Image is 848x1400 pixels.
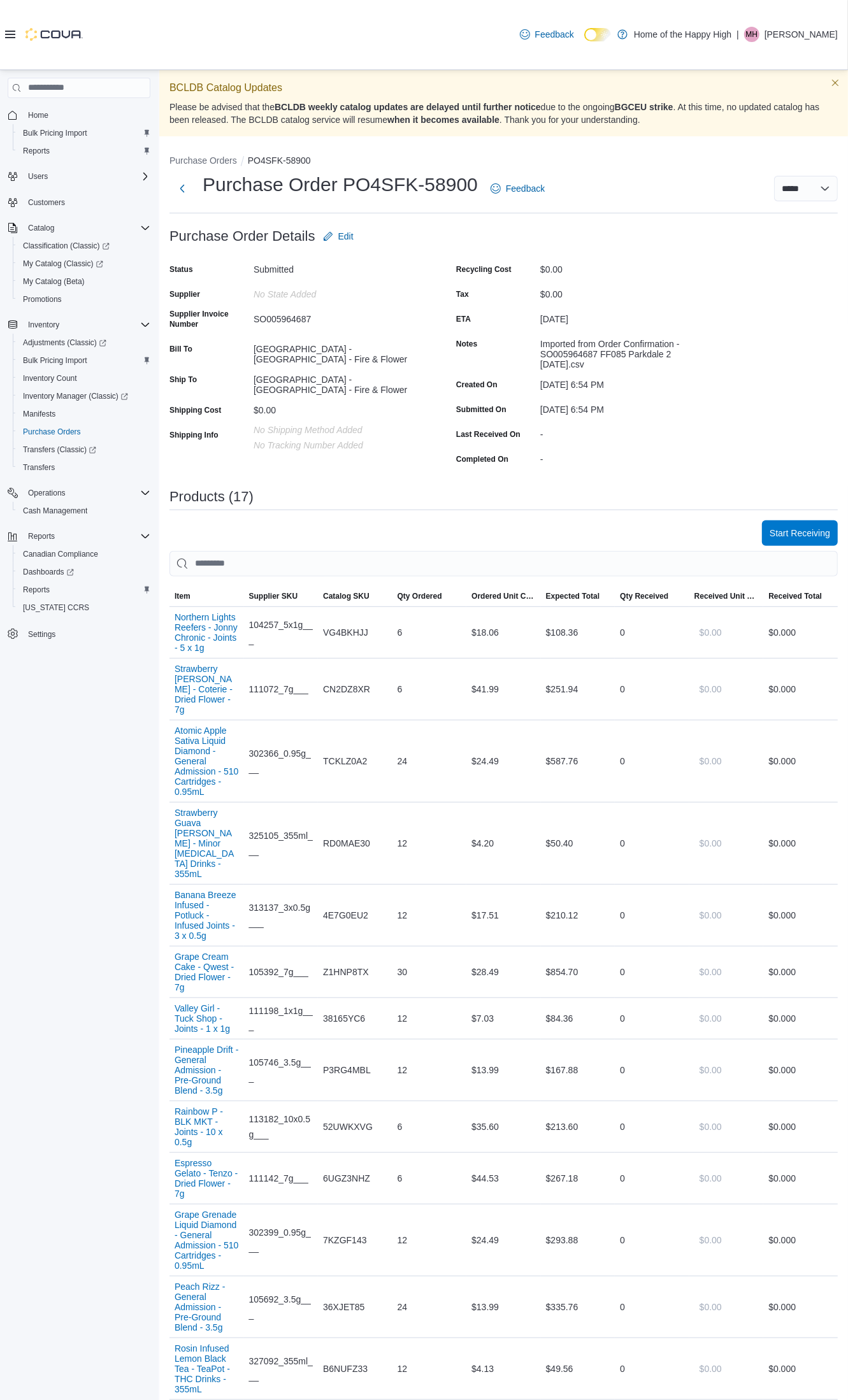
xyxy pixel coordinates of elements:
[746,27,758,42] span: MH
[169,176,195,201] button: Next
[700,1120,722,1133] span: $0.00
[23,445,96,455] span: Transfers (Classic)
[694,903,727,928] button: $0.00
[248,155,311,166] button: PO4SFK-58900
[541,1114,615,1139] div: $213.60
[23,317,64,332] button: Inventory
[392,1227,467,1253] div: 12
[323,1011,365,1026] span: 38165YC6
[3,193,155,211] button: Customers
[13,369,155,387] button: Inventory Count
[28,629,55,639] span: Settings
[694,1166,727,1191] button: $0.00
[23,485,150,501] span: Operations
[18,546,150,562] span: Canadian Compliance
[175,808,239,879] button: Strawberry Guava [PERSON_NAME] - Minor [MEDICAL_DATA] Drinks - 355mL
[13,290,155,308] button: Promotions
[615,1057,689,1083] div: 0
[456,289,469,299] label: Tax
[392,831,467,856] div: 12
[169,405,221,415] label: Shipping Cost
[254,284,424,299] div: No State added
[28,488,66,498] span: Operations
[23,391,128,401] span: Inventory Manager (Classic)
[392,959,467,985] div: 30
[323,754,367,769] span: TCKLZ0A2
[768,754,833,769] div: $0.00 0
[387,115,499,125] strong: when it becomes available
[169,430,219,440] label: Shipping Info
[765,27,838,42] p: [PERSON_NAME]
[175,1045,239,1096] button: Pineapple Drift - General Admission - Pre-Ground Blend - 3.5g
[466,903,541,928] div: $17.51
[540,259,711,275] div: $0.00
[540,424,711,439] div: -
[175,1158,239,1199] button: Espresso Gelato - Tenzo - Dried Flower - 7g
[620,591,668,601] span: Qty Received
[694,959,727,985] button: $0.00
[23,585,50,595] span: Reports
[18,600,94,615] a: [US_STATE] CCRS
[18,582,55,597] a: Reports
[541,676,615,702] div: $251.94
[541,748,615,774] div: $587.76
[318,224,359,249] button: Edit
[169,309,248,329] label: Supplier Invoice Number
[23,506,87,516] span: Cash Management
[8,101,150,676] nav: Complex example
[323,1119,373,1134] span: 52UWKXVG
[23,220,59,236] button: Catalog
[392,1166,467,1191] div: 6
[249,1225,313,1255] span: 302399_0.95g___
[689,586,764,606] button: Received Unit Cost
[23,294,62,304] span: Promotions
[694,591,759,601] span: Received Unit Cost
[323,1171,370,1186] span: 6UGZ3NHZ
[694,620,727,645] button: $0.00
[615,748,689,774] div: 0
[615,959,689,985] div: 0
[249,1003,313,1034] span: 111198_1x1g___
[254,309,424,324] div: SO005964687
[762,520,838,546] button: Start Receiving
[28,171,48,182] span: Users
[541,903,615,928] div: $210.12
[13,545,155,563] button: Canadian Compliance
[249,746,313,776] span: 302366_0.95g___
[768,964,833,980] div: $0.00 0
[541,1006,615,1031] div: $84.36
[23,241,110,251] span: Classification (Classic)
[254,339,424,364] div: [GEOGRAPHIC_DATA] - [GEOGRAPHIC_DATA] - Fire & Flower
[23,276,85,287] span: My Catalog (Beta)
[28,531,55,541] span: Reports
[13,563,155,581] a: Dashboards
[541,831,615,856] div: $50.40
[700,837,722,850] span: $0.00
[323,964,369,980] span: Z1HNP8TX
[23,169,53,184] button: Users
[456,429,521,439] label: Last Received On
[203,172,478,197] h1: Purchase Order PO4SFK-58900
[768,591,822,601] span: Received Total
[770,527,830,539] span: Start Receiving
[275,102,541,112] strong: BCLDB weekly catalog updates are delayed until further notice
[540,309,711,324] div: [DATE]
[323,625,368,640] span: VG4BKHJJ
[23,355,87,366] span: Bulk Pricing Import
[18,238,115,254] a: Classification (Classic)
[13,441,155,459] a: Transfers (Classic)
[23,603,89,613] span: [US_STATE] CCRS
[466,620,541,645] div: $18.06
[18,406,61,422] a: Manifests
[744,27,759,42] div: Miranda Hartle
[540,399,711,415] div: [DATE] 6:54 PM
[456,404,507,415] label: Submitted On
[249,591,298,601] span: Supplier SKU
[323,682,370,697] span: CN2DZ8XR
[392,676,467,702] div: 6
[456,314,471,324] label: ETA
[18,238,150,254] span: Classification (Classic)
[13,124,155,142] button: Bulk Pricing Import
[244,586,319,606] button: Supplier SKU
[254,259,424,275] div: Submitted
